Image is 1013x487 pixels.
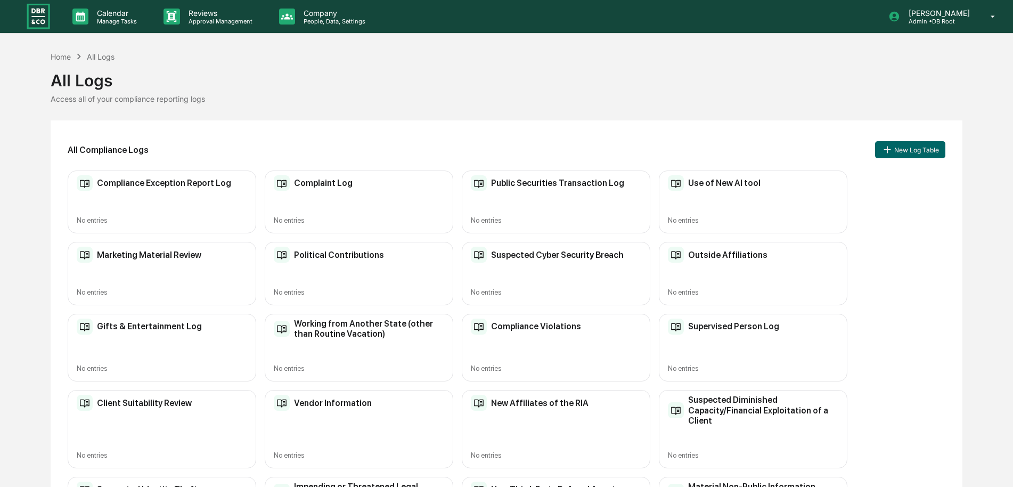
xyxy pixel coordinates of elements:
[900,9,975,18] p: [PERSON_NAME]
[274,175,290,191] img: Compliance Log Table Icon
[180,9,258,18] p: Reviews
[274,364,444,372] div: No entries
[491,178,624,188] h2: Public Securities Transaction Log
[900,18,975,25] p: Admin • DB Root
[97,321,202,331] h2: Gifts & Entertainment Log
[77,319,93,335] img: Compliance Log Table Icon
[668,247,684,263] img: Compliance Log Table Icon
[688,321,779,331] h2: Supervised Person Log
[51,52,71,61] div: Home
[688,395,838,426] h2: Suspected Diminished Capacity/Financial Exploitation of a Client
[668,319,684,335] img: Compliance Log Table Icon
[97,178,231,188] h2: Compliance Exception Report Log
[295,18,371,25] p: People, Data, Settings
[294,319,444,339] h2: Working from Another State (other than Routine Vacation)
[77,175,93,191] img: Compliance Log Table Icon
[77,288,247,296] div: No entries
[274,395,290,411] img: Compliance Log Table Icon
[77,247,93,263] img: Compliance Log Table Icon
[77,364,247,372] div: No entries
[688,178,761,188] h2: Use of New AI tool
[274,247,290,263] img: Compliance Log Table Icon
[668,216,838,224] div: No entries
[294,398,372,408] h2: Vendor Information
[68,145,149,155] h2: All Compliance Logs
[471,288,641,296] div: No entries
[471,451,641,459] div: No entries
[77,451,247,459] div: No entries
[97,398,192,408] h2: Client Suitability Review
[875,141,945,158] button: New Log Table
[668,364,838,372] div: No entries
[668,288,838,296] div: No entries
[180,18,258,25] p: Approval Management
[688,250,767,260] h2: Outside Affiliations
[77,395,93,411] img: Compliance Log Table Icon
[294,178,353,188] h2: Complaint Log
[471,216,641,224] div: No entries
[26,2,51,30] img: logo
[491,321,581,331] h2: Compliance Violations
[51,94,962,103] div: Access all of your compliance reporting logs
[491,398,589,408] h2: New Affiliates of the RIA
[471,395,487,411] img: Compliance Log Table Icon
[77,216,247,224] div: No entries
[668,402,684,418] img: Compliance Log Table Icon
[471,319,487,335] img: Compliance Log Table Icon
[88,9,142,18] p: Calendar
[274,321,290,337] img: Compliance Log Table Icon
[491,250,624,260] h2: Suspected Cyber Security Breach
[97,250,201,260] h2: Marketing Material Review
[274,216,444,224] div: No entries
[88,18,142,25] p: Manage Tasks
[294,250,384,260] h2: Political Contributions
[274,451,444,459] div: No entries
[274,288,444,296] div: No entries
[471,364,641,372] div: No entries
[471,247,487,263] img: Compliance Log Table Icon
[668,175,684,191] img: Compliance Log Table Icon
[668,451,838,459] div: No entries
[471,175,487,191] img: Compliance Log Table Icon
[51,62,962,90] div: All Logs
[295,9,371,18] p: Company
[87,52,115,61] div: All Logs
